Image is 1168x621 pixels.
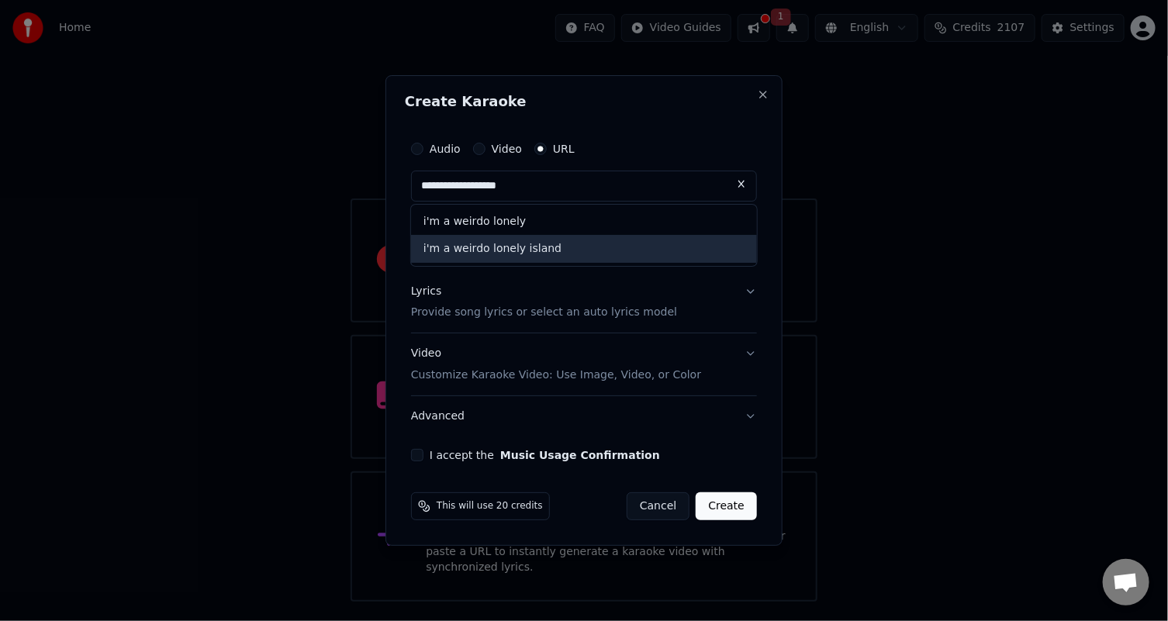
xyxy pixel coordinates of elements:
[553,143,575,154] label: URL
[411,236,757,264] div: i'm a weirdo lonely island
[411,271,757,333] button: LyricsProvide song lyrics or select an auto lyrics model
[411,305,677,321] p: Provide song lyrics or select an auto lyrics model
[411,284,441,299] div: Lyrics
[405,95,763,109] h2: Create Karaoke
[492,143,522,154] label: Video
[411,367,701,383] p: Customize Karaoke Video: Use Image, Video, or Color
[500,450,660,461] button: I accept the
[411,347,701,384] div: Video
[627,492,689,520] button: Cancel
[437,500,543,512] span: This will use 20 credits
[411,396,757,436] button: Advanced
[411,208,757,236] div: i'm a weirdo lonely
[430,143,461,154] label: Audio
[696,492,757,520] button: Create
[411,334,757,396] button: VideoCustomize Karaoke Video: Use Image, Video, or Color
[430,450,660,461] label: I accept the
